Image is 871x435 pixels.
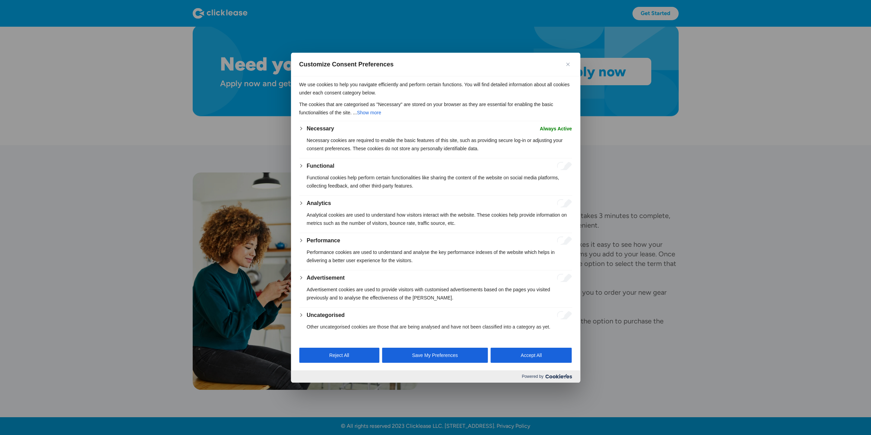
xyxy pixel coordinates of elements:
p: Analytical cookies are used to understand how visitors interact with the website. These cookies h... [307,211,572,227]
button: Show more [357,108,381,117]
p: Functional cookies help perform certain functionalities like sharing the content of the website o... [307,174,572,190]
img: Cookieyes logo [545,374,572,379]
p: We use cookies to help you navigate efficiently and perform certain functions. You will find deta... [299,80,572,97]
p: Necessary cookies are required to enable the basic features of this site, such as providing secur... [307,136,572,153]
button: Necessary [307,125,334,133]
button: Advertisement [307,274,345,282]
button: Close [564,60,572,68]
input: Enable Advertisement [557,274,572,282]
p: Advertisement cookies are used to provide visitors with customised advertisements based on the pa... [307,285,572,302]
p: Other uncategorised cookies are those that are being analysed and have not been classified into a... [307,323,572,331]
button: Functional [307,162,334,170]
button: Uncategorised [307,311,345,319]
input: Enable Analytics [557,199,572,207]
img: Close [566,63,569,66]
p: The cookies that are categorised as "Necessary" are stored on your browser as they are essential ... [299,100,572,117]
span: Customize Consent Preferences [299,60,394,68]
input: Enable Uncategorised [557,311,572,319]
button: Analytics [307,199,331,207]
button: Performance [307,236,340,245]
div: Customize Consent Preferences [291,53,580,383]
input: Enable Functional [557,162,572,170]
input: Enable Performance [557,236,572,245]
span: Always Active [540,125,572,133]
div: Powered by [291,370,580,383]
p: Performance cookies are used to understand and analyse the key performance indexes of the website... [307,248,572,265]
button: Accept All [491,348,572,363]
button: Reject All [299,348,379,363]
button: Save My Preferences [382,348,488,363]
